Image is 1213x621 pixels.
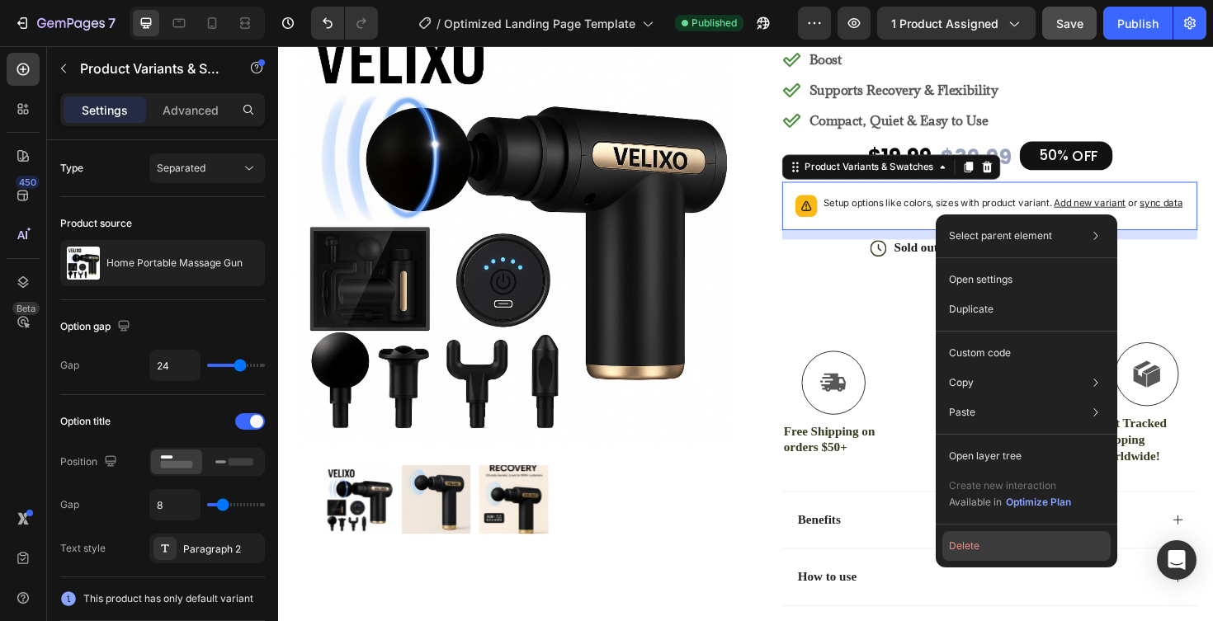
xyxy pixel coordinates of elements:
[746,212,762,225] div: 12
[82,101,128,119] p: Settings
[653,205,880,223] p: Sold out Twice | Limited Stock Available
[949,449,1022,463] p: Open layer tree
[563,5,762,25] p: Boost
[949,272,1012,287] p: Open settings
[437,15,441,32] span: /
[555,121,697,136] div: Product Variants & Swatches
[150,350,200,380] input: Auto
[838,105,871,129] div: OFF
[1006,495,1071,510] div: Optimize Plan
[949,375,974,390] p: Copy
[18,584,232,599] strong: #1 Home fitness Product of 2024
[150,490,200,520] input: Auto
[60,451,120,473] div: Position
[1157,540,1196,580] div: Open Intercom Messenger
[949,346,1011,360] p: Custom code
[711,251,795,271] div: Add to cart
[563,38,762,56] strong: Supports Recovery & Flexibility
[1103,7,1173,40] button: Publish
[108,13,116,33] p: 7
[60,161,83,176] div: Type
[624,102,694,134] div: $19.99
[949,228,1052,243] p: Select parent element
[157,162,205,174] span: Separated
[822,160,898,172] span: Add new variant
[949,302,994,317] p: Duplicate
[16,176,40,189] div: 450
[550,494,596,511] p: Benefits
[60,358,79,373] div: Gap
[1117,15,1159,32] div: Publish
[7,7,123,40] button: 7
[106,257,243,269] p: Home Portable Massage Gun
[563,70,752,88] strong: Compact, Quiet & Easy to Use
[1042,7,1097,40] button: Save
[578,158,958,175] p: Setup options like colors, sizes with product variant.
[898,160,958,172] span: or
[949,496,1002,508] span: Available in
[702,103,778,133] p: $39.99
[1056,16,1083,31] span: Save
[311,7,378,40] div: Undo/Redo
[60,316,134,338] div: Option gap
[1005,494,1072,510] button: Optimize Plan
[949,405,975,420] p: Paste
[163,101,219,119] p: Advanced
[942,531,1111,561] button: Delete
[183,542,261,557] div: Paragraph 2
[67,247,100,280] img: product feature img
[877,7,1036,40] button: 1 product assigned
[149,153,265,183] button: Separated
[891,15,998,32] span: 1 product assigned
[60,541,106,556] div: Text style
[83,590,253,607] span: This product has only default variant
[949,478,1072,494] p: Create new interaction
[550,554,613,572] p: How to use
[536,401,640,435] p: Free Shipping on orders $50+
[12,302,40,315] div: Beta
[867,392,972,443] p: Fast Tracked Shipping Worldwide!
[444,15,635,32] span: Optimized Landing Page Template
[913,160,958,172] span: sync data
[691,16,737,31] span: Published
[60,216,132,231] div: Product source
[701,392,806,443] p: 60-Day MoneyBack Guarantee!
[534,234,974,288] button: Add to cart
[60,497,79,512] div: Gap
[80,59,220,78] p: Product Variants & Swatches
[804,105,838,127] div: 50%
[60,414,111,429] div: Option title
[278,46,1213,621] iframe: Design area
